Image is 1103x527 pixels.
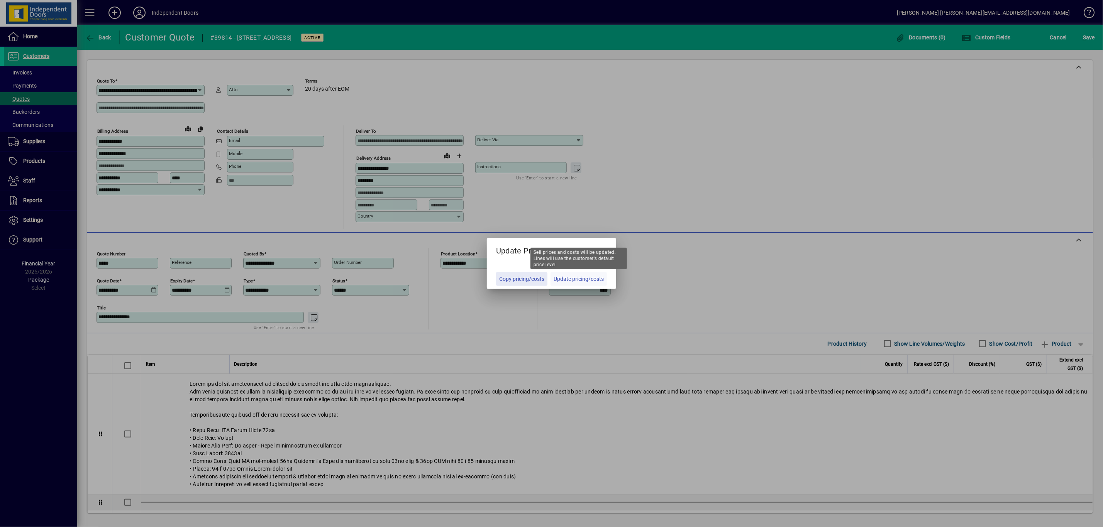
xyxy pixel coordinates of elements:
[499,275,544,283] span: Copy pricing/costs
[487,238,616,260] h5: Update Pricing?
[530,248,627,269] div: Sell prices and costs will be updated. Lines will use the customer's default price level.
[554,275,604,283] span: Update pricing/costs
[551,272,607,286] button: Update pricing/costs
[496,272,547,286] button: Copy pricing/costs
